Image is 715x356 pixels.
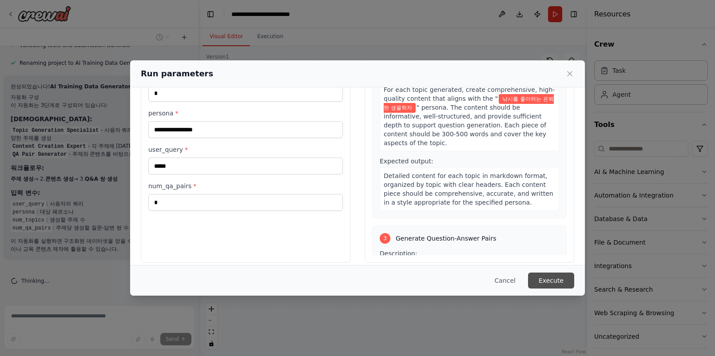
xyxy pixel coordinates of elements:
[380,233,390,244] div: 3
[396,234,497,243] span: Generate Question-Answer Pairs
[528,273,574,289] button: Execute
[384,94,554,113] span: Variable: persona
[384,104,546,146] span: " persona. The content should be informative, well-structured, and provide sufficient depth to su...
[148,109,343,118] label: persona
[488,273,523,289] button: Cancel
[148,145,343,154] label: user_query
[384,172,553,206] span: Detailed content for each topic in markdown format, organized by topic with clear headers. Each c...
[148,182,343,190] label: num_qa_pairs
[380,158,433,165] span: Expected output:
[141,67,213,80] h2: Run parameters
[380,250,417,257] span: Description:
